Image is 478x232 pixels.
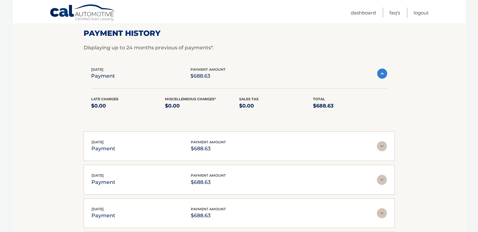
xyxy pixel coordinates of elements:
p: $0.00 [91,102,165,110]
span: Sales Tax [239,97,259,101]
p: $688.63 [190,72,226,80]
img: accordion-rest.svg [377,141,387,151]
a: Logout [414,8,429,18]
p: Displaying up to 24 months previous of payments*. [84,44,395,52]
p: payment [91,144,115,153]
p: payment [91,178,115,187]
span: payment amount [191,173,226,178]
a: FAQ's [389,8,400,18]
p: payment [91,211,115,220]
p: $688.63 [313,102,387,110]
span: payment amount [191,207,226,211]
img: accordion-active.svg [377,69,387,79]
span: Miscelleneous Charges* [165,97,216,101]
span: [DATE] [91,67,103,72]
span: [DATE] [91,140,104,144]
a: Cal Automotive [50,4,116,22]
h2: Payment History [84,29,395,38]
a: Dashboard [351,8,376,18]
img: accordion-rest.svg [377,208,387,218]
span: Late Charges [91,97,118,101]
p: $0.00 [239,102,313,110]
p: $688.63 [191,144,226,153]
span: [DATE] [91,173,104,178]
img: accordion-rest.svg [377,175,387,185]
span: payment amount [191,140,226,144]
p: $0.00 [165,102,239,110]
span: Total [313,97,325,101]
p: $688.63 [191,211,226,220]
span: payment amount [190,67,226,72]
p: payment [91,72,115,80]
span: [DATE] [91,207,104,211]
p: $688.63 [191,178,226,187]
